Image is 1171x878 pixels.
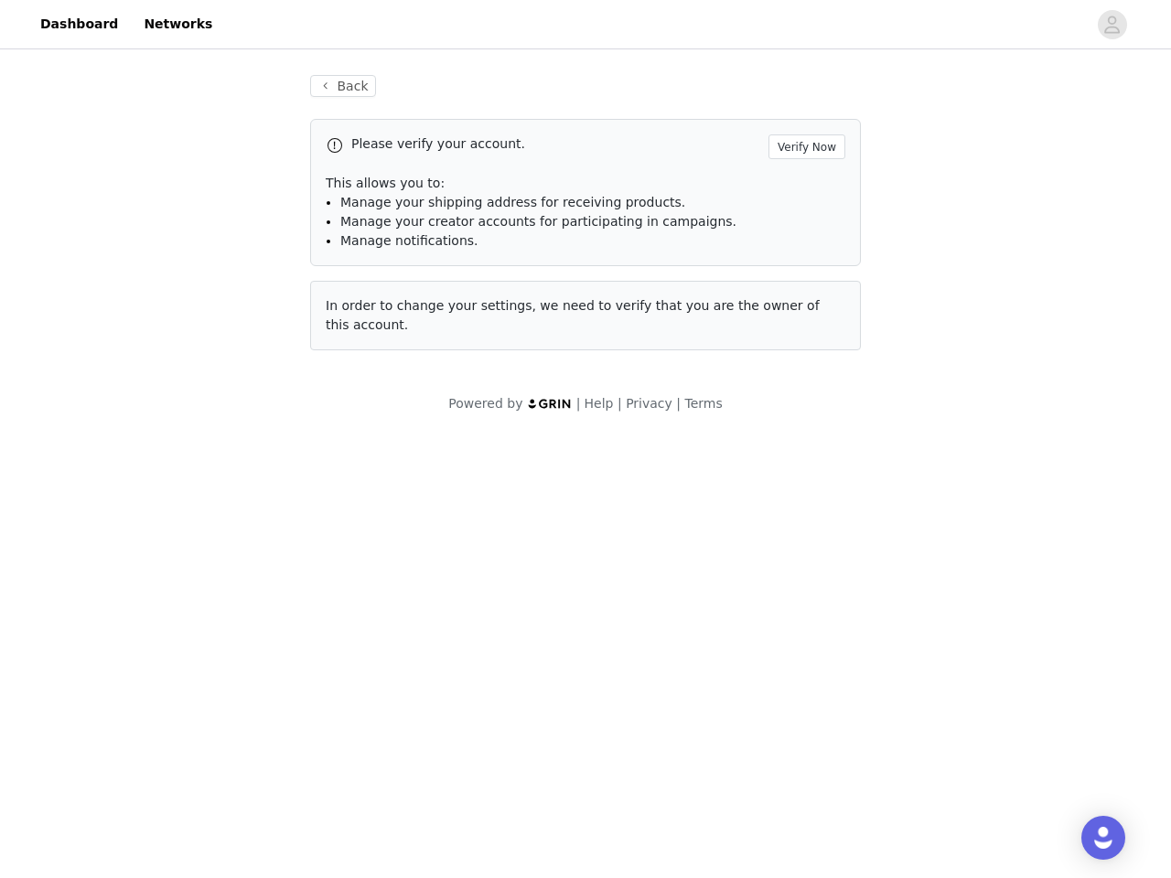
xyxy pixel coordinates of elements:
div: Open Intercom Messenger [1081,816,1125,860]
a: Privacy [626,396,672,411]
span: In order to change your settings, we need to verify that you are the owner of this account. [326,298,820,332]
span: | [676,396,681,411]
button: Verify Now [768,134,845,159]
p: This allows you to: [326,174,845,193]
span: Manage your creator accounts for participating in campaigns. [340,214,736,229]
button: Back [310,75,376,97]
div: avatar [1103,10,1121,39]
span: | [576,396,581,411]
span: Manage your shipping address for receiving products. [340,195,685,209]
img: logo [527,398,573,410]
a: Networks [133,4,223,45]
a: Help [585,396,614,411]
p: Please verify your account. [351,134,761,154]
span: Powered by [448,396,522,411]
span: | [618,396,622,411]
a: Terms [684,396,722,411]
span: Manage notifications. [340,233,478,248]
a: Dashboard [29,4,129,45]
